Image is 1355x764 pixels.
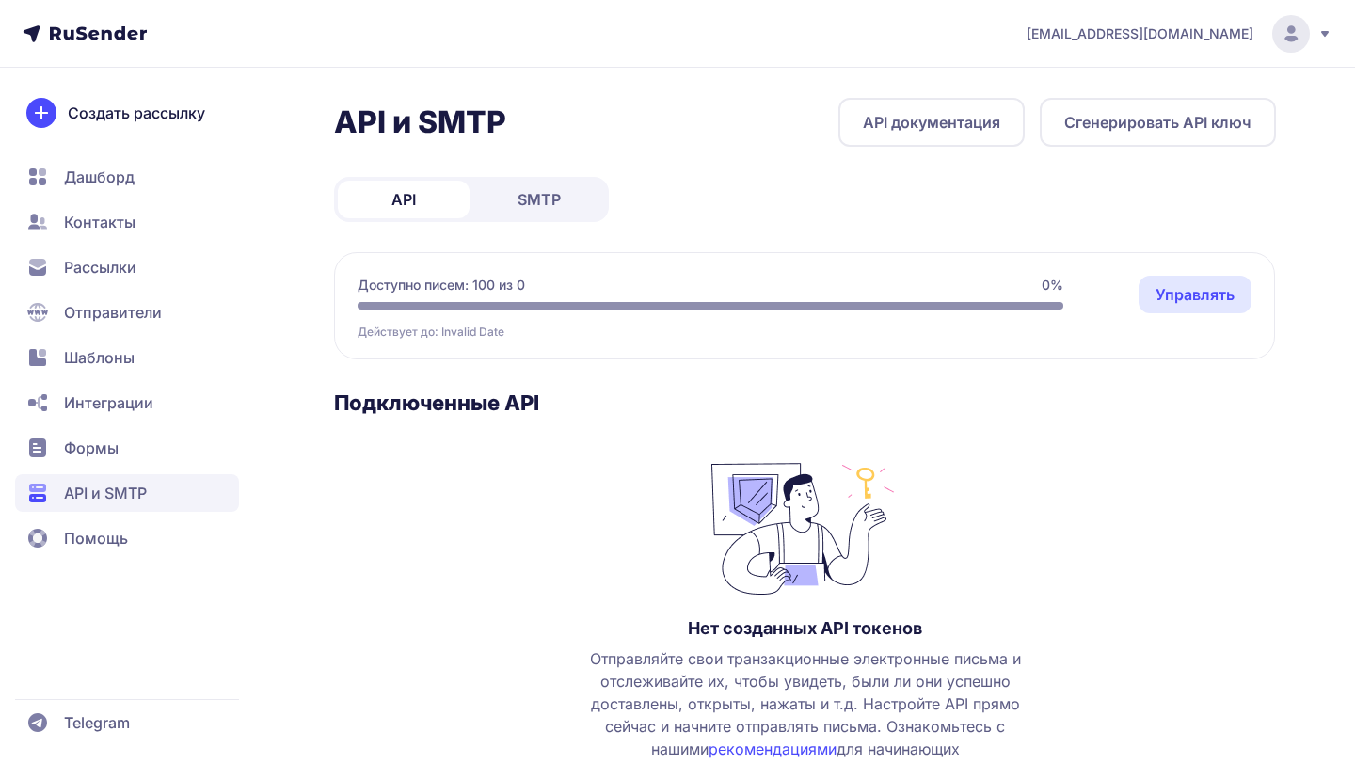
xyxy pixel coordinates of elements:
[473,181,605,218] a: SMTP
[1027,24,1253,43] span: [EMAIL_ADDRESS][DOMAIN_NAME]
[518,188,561,211] span: SMTP
[64,437,119,459] span: Формы
[358,325,504,340] span: Действует до: Invalid Date
[64,211,135,233] span: Контакты
[1040,98,1276,147] button: Сгенерировать API ключ
[64,301,162,324] span: Отправители
[838,98,1025,147] a: API документация
[334,103,506,141] h2: API и SMTP
[688,617,922,640] h3: Нет созданных API токенов
[572,647,1039,760] span: Отправляйте свои транзакционные электронные письма и отслеживайте их, чтобы увидеть, были ли они ...
[1139,276,1251,313] a: Управлять
[64,346,135,369] span: Шаблоны
[358,276,525,294] span: Доступно писем: 100 из 0
[64,256,136,279] span: Рассылки
[64,711,130,734] span: Telegram
[709,740,837,758] a: рекомендациями
[15,704,239,741] a: Telegram
[711,454,900,595] img: no_photo
[391,188,416,211] span: API
[1042,276,1063,294] span: 0%
[64,166,135,188] span: Дашборд
[64,391,153,414] span: Интеграции
[64,527,128,549] span: Помощь
[64,482,147,504] span: API и SMTP
[68,102,205,124] span: Создать рассылку
[338,181,470,218] a: API
[334,390,1276,416] h3: Подключенные API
